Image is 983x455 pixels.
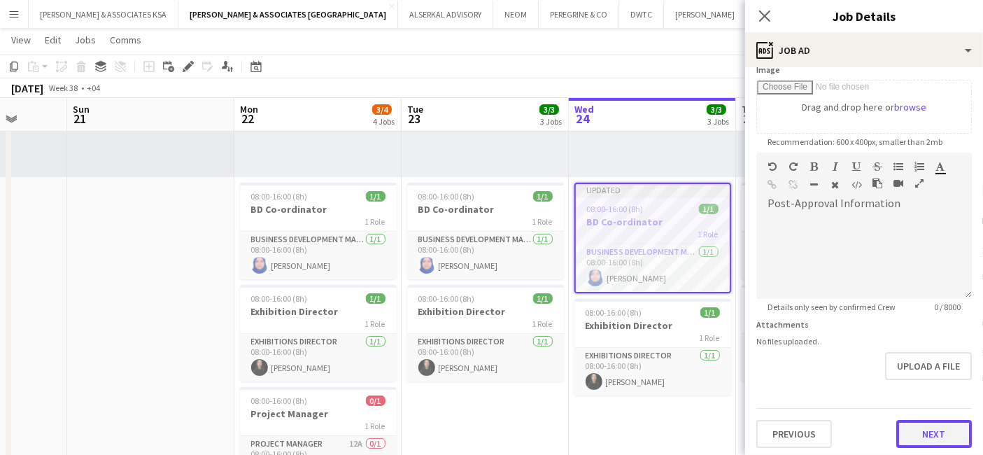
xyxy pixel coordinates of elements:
span: Edit [45,34,61,46]
app-card-role: Business Development Manager1/108:00-16:00 (8h)[PERSON_NAME] [576,244,730,292]
span: View [11,34,31,46]
button: Next [896,420,972,448]
button: HTML Code [851,179,861,190]
span: 23 [405,111,423,127]
app-card-role: Business Development Manager1/108:00-16:00 (8h)[PERSON_NAME] [240,232,397,279]
span: Comms [110,34,141,46]
h3: Exhibition Director [240,305,397,318]
div: Job Ad [745,34,983,67]
h3: BD Co-ordinator [407,203,564,216]
span: Details only seen by confirmed Crew [756,302,907,312]
span: 25 [740,111,759,127]
span: 1 Role [365,421,386,431]
button: Previous [756,420,832,448]
button: Clear Formatting [830,179,840,190]
button: Italic [830,161,840,172]
app-job-card: 08:00-16:00 (8h)1/1BD Co-ordinator1 RoleBusiness Development Manager1/108:00-16:00 (8h)[PERSON_NAME] [407,183,564,279]
button: [PERSON_NAME] & ASSOCIATES KSA [29,1,178,28]
span: 1/1 [533,191,553,202]
button: Insert video [893,178,903,189]
span: Jobs [75,34,96,46]
button: Fullscreen [914,178,924,189]
span: 3/3 [707,104,726,115]
h3: Project Manager [240,407,397,420]
button: Upload a file [885,352,972,380]
button: Underline [851,161,861,172]
app-job-card: 08:00-16:00 (8h)1/1BD Co-ordinator1 RoleBusiness Development Manager1/108:00-16:00 (8h)[PERSON_NAME] [240,183,397,279]
a: Edit [39,31,66,49]
span: 1 Role [365,318,386,329]
span: Sun [73,103,90,115]
h3: Exhibition Director [407,305,564,318]
app-card-role: Exhibitions Director1/108:00-16:00 (8h)[PERSON_NAME] [240,334,397,381]
a: Jobs [69,31,101,49]
button: [PERSON_NAME] [664,1,747,28]
app-card-role: Business Development Manager1/108:00-16:00 (8h)[PERSON_NAME] [742,232,898,279]
app-job-card: Updated08:00-16:00 (8h)1/1BD Co-ordinator1 RoleBusiness Development Manager1/108:00-16:00 (8h)[PE... [574,183,731,293]
div: 3 Jobs [540,116,562,127]
span: Wed [574,103,594,115]
span: Week 38 [46,83,81,93]
button: [PERSON_NAME] & ASSOCIATES [GEOGRAPHIC_DATA] [178,1,398,28]
button: Text Color [935,161,945,172]
span: Mon [240,103,258,115]
button: Ordered List [914,161,924,172]
app-job-card: 08:00-16:00 (8h)1/1Exhibition Director1 RoleExhibitions Director1/108:00-16:00 (8h)[PERSON_NAME] [574,299,731,395]
app-job-card: 08:00-16:00 (8h)1/1Exhibition Director1 RoleExhibitions Director1/108:00-16:00 (8h)[PERSON_NAME] [742,285,898,381]
button: Redo [788,161,798,172]
app-job-card: 08:00-16:00 (8h)1/1BD Co-ordinator1 RoleBusiness Development Manager1/108:00-16:00 (8h)[PERSON_NAME] [742,183,898,279]
span: 1 Role [365,216,386,227]
button: Bold [809,161,819,172]
span: 08:00-16:00 (8h) [251,191,308,202]
app-card-role: Business Development Manager1/108:00-16:00 (8h)[PERSON_NAME] [407,232,564,279]
app-job-card: 08:00-16:00 (8h)1/1Exhibition Director1 RoleExhibitions Director1/108:00-16:00 (8h)[PERSON_NAME] [407,285,564,381]
span: 0/1 [366,395,386,406]
button: ALSERKAL ADVISORY [398,1,493,28]
span: 3/3 [539,104,559,115]
button: Unordered List [893,161,903,172]
span: 1/1 [533,293,553,304]
h3: BD Co-ordinator [742,203,898,216]
div: 4 Jobs [373,116,395,127]
button: Strikethrough [872,161,882,172]
app-card-role: Exhibitions Director1/108:00-16:00 (8h)[PERSON_NAME] [742,334,898,381]
span: 1/1 [699,204,719,214]
div: 3 Jobs [707,116,729,127]
h3: BD Co-ordinator [240,203,397,216]
button: Horizontal Line [809,179,819,190]
span: 08:00-16:00 (8h) [251,293,308,304]
span: 22 [238,111,258,127]
div: No files uploaded. [756,336,972,346]
button: Undo [768,161,777,172]
h3: Job Details [745,7,983,25]
div: [DATE] [11,81,43,95]
span: 08:00-16:00 (8h) [586,307,642,318]
div: +04 [87,83,100,93]
app-job-card: 08:00-16:00 (8h)1/1Exhibition Director1 RoleExhibitions Director1/108:00-16:00 (8h)[PERSON_NAME] [240,285,397,381]
span: 08:00-16:00 (8h) [587,204,644,214]
label: Attachments [756,319,809,330]
div: Updated [576,184,730,195]
span: Recommendation: 600 x 400px, smaller than 2mb [756,136,954,147]
span: 08:00-16:00 (8h) [418,191,475,202]
span: 1 Role [532,216,553,227]
button: DWTC [619,1,664,28]
span: 21 [71,111,90,127]
button: Paste as plain text [872,178,882,189]
button: NEOM [493,1,539,28]
span: 1/1 [366,293,386,304]
h3: Exhibition Director [742,305,898,318]
a: Comms [104,31,147,49]
app-card-role: Exhibitions Director1/108:00-16:00 (8h)[PERSON_NAME] [574,348,731,395]
span: 08:00-16:00 (8h) [418,293,475,304]
span: 1 Role [700,332,720,343]
app-card-role: Exhibitions Director1/108:00-16:00 (8h)[PERSON_NAME] [407,334,564,381]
